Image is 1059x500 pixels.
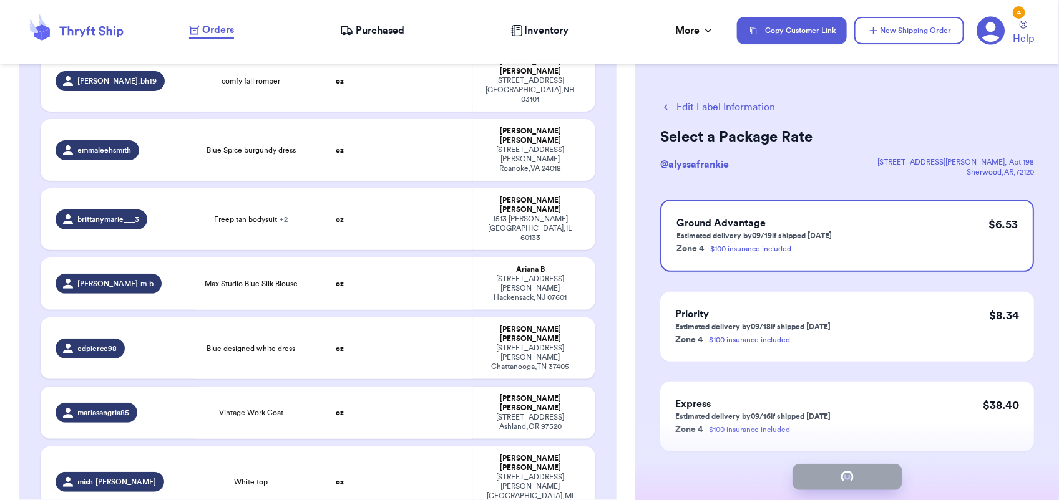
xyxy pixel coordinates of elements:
strong: oz [336,409,344,416]
button: New Shipping Order [854,17,964,44]
div: [STREET_ADDRESS][PERSON_NAME] Chattanooga , TN 37405 [481,344,580,372]
div: [PERSON_NAME] [PERSON_NAME] [481,57,580,76]
div: More [675,23,715,38]
span: [PERSON_NAME].bh19 [78,76,157,86]
span: comfy fall romper [222,76,280,86]
span: brittanymarie___3 [78,214,140,224]
a: 4 [977,16,1005,45]
span: + 2 [280,216,288,223]
strong: oz [336,216,344,223]
span: Priority [675,309,709,319]
div: [PERSON_NAME] [PERSON_NAME] [481,127,580,145]
p: $ 6.53 [988,216,1018,233]
span: Orders [202,22,234,37]
div: Sherwood , AR , 72120 [877,167,1034,177]
span: Express [675,399,711,409]
span: Blue designed white dress [207,344,295,353]
span: Freep tan bodysuit [214,214,288,224]
span: Zone 4 [676,244,704,253]
div: Ariana B [481,265,580,274]
a: Inventory [511,23,569,38]
div: [STREET_ADDRESS][PERSON_NAME] Hackensack , NJ 07601 [481,274,580,302]
span: emmaleehsmith [78,145,132,155]
button: Copy Customer Link [737,17,847,44]
a: Orders [189,22,234,39]
span: White top [234,477,268,487]
div: [STREET_ADDRESS] [GEOGRAPHIC_DATA] , NH 03101 [481,76,580,104]
strong: oz [336,77,344,85]
strong: oz [336,280,344,287]
span: Zone 4 [675,425,703,434]
div: [PERSON_NAME] [PERSON_NAME] [481,394,580,413]
div: [STREET_ADDRESS][PERSON_NAME] , Apt 198 [877,157,1034,167]
a: - $100 insurance included [705,336,790,344]
span: edpierce98 [78,344,117,353]
span: Ground Advantage [676,218,766,228]
p: $ 38.40 [983,397,1019,414]
span: [PERSON_NAME].m.b [78,279,154,289]
span: Inventory [525,23,569,38]
span: Purchased [356,23,404,38]
a: - $100 insurance included [705,426,790,433]
span: mariasangria85 [78,408,130,418]
span: Max Studio Blue Silk Blouse [205,279,298,289]
div: 1513 [PERSON_NAME] [GEOGRAPHIC_DATA] , IL 60133 [481,214,580,243]
div: [STREET_ADDRESS] Ashland , OR 97520 [481,413,580,431]
button: Edit Label Information [660,100,775,115]
span: Blue Spice burgundy dress [207,145,296,155]
span: @ alyssafrankie [660,160,729,170]
p: Estimated delivery by 09/18 if shipped [DATE] [675,322,831,332]
span: Zone 4 [675,335,703,344]
div: [STREET_ADDRESS][PERSON_NAME] Roanoke , VA 24018 [481,145,580,173]
div: [PERSON_NAME] [PERSON_NAME] [481,325,580,344]
span: Vintage Work Coat [219,408,283,418]
div: [PERSON_NAME] [PERSON_NAME] [481,196,580,214]
p: Estimated delivery by 09/16 if shipped [DATE] [675,411,831,421]
div: 4 [1013,6,1025,19]
p: $ 8.34 [989,307,1019,324]
div: [PERSON_NAME] [PERSON_NAME] [481,454,580,473]
a: - $100 insurance included [706,245,791,252]
strong: oz [336,147,344,154]
h2: Select a Package Rate [660,127,1034,147]
span: Help [1013,31,1034,46]
p: Estimated delivery by 09/19 if shipped [DATE] [676,231,832,241]
strong: oz [336,345,344,352]
a: Help [1013,21,1034,46]
strong: oz [336,478,344,486]
a: Purchased [340,23,404,38]
span: mish.[PERSON_NAME] [78,477,157,487]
